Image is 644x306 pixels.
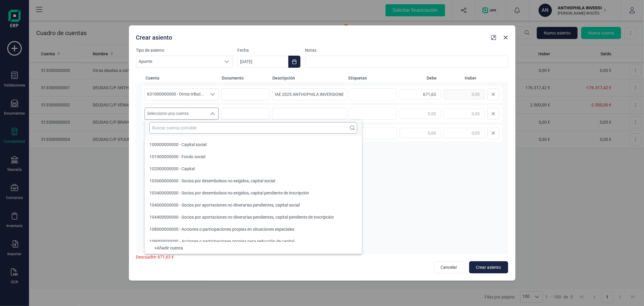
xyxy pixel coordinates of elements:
[349,75,397,81] span: Etiquetas
[136,47,233,53] label: Tipo de asiento
[149,227,294,232] span: 108000000000 - Acciones o participaciones propias en situaciones especiales
[207,89,219,100] div: Seleccione una cuenta
[136,255,174,259] span: Descuadre: 671,63 €
[149,239,294,244] span: 109000000000 - Acciones o participaciones propias para reducción de capital
[145,89,207,100] span: 631000000000 - Otros tributos
[149,215,334,220] span: 104400000000 - Socios por aportaciones no dinerarias pendientes, capital pendiente de inscripción
[145,235,362,247] li: 109000000000 - Acciones o participaciones propias para reducción de capital
[400,128,441,138] input: 0,00
[149,247,357,249] div: + Añadir cuenta
[149,166,195,171] span: 102000000000 - Capital
[149,142,207,147] span: 100000000000 - Capital social
[273,75,346,81] span: Descripción
[444,128,485,138] input: 0,00
[145,211,362,223] li: 104400000000 - Socios por aportaciones no dinerarias pendientes, capital pendiente de inscripción
[238,47,300,53] label: Fecha
[288,56,300,68] button: Choose Date
[149,190,309,195] span: 103400000000 - Socios por desembolsos no exigidos, capital pendiente de inscripción
[207,108,219,119] div: Seleccione una cuenta
[136,56,221,67] span: Apunte
[501,33,511,42] button: Close
[145,151,362,163] li: 101000000000 - Fondo social
[149,122,357,134] input: Buscar cuenta contable
[145,223,362,235] li: 108000000000 - Acciones o participaciones propias en situaciones especiales
[149,203,300,207] span: 104000000000 - Socios por aportaciones no dinerarias pendientes, capital social
[145,187,362,199] li: 103400000000 - Socios por desembolsos no exigidos, capital pendiente de inscripción
[305,47,508,53] label: Notas
[400,109,441,119] input: 0,00
[444,109,485,119] input: 0,00
[149,178,275,183] span: 103000000000 - Socios por desembolsos no exigidos, capital social
[149,154,205,159] span: 101000000000 - Fondo social
[399,75,437,81] span: Debe
[439,75,477,81] span: Haber
[469,261,508,273] button: Crear asiento
[434,261,464,273] button: Cancelar
[444,89,485,99] input: 0,00
[400,89,441,99] input: 0,00
[134,31,489,42] div: Crear asiento
[145,138,362,151] li: 100000000000 - Capital social
[146,75,219,81] span: Cuenta
[145,163,362,175] li: 102000000000 - Capital
[476,264,501,270] span: Crear asiento
[441,264,457,270] span: Cancelar
[222,75,270,81] span: Documento
[145,199,362,211] li: 104000000000 - Socios por aportaciones no dinerarias pendientes, capital social
[145,175,362,187] li: 103000000000 - Socios por desembolsos no exigidos, capital social
[145,108,207,119] span: Seleccione una cuenta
